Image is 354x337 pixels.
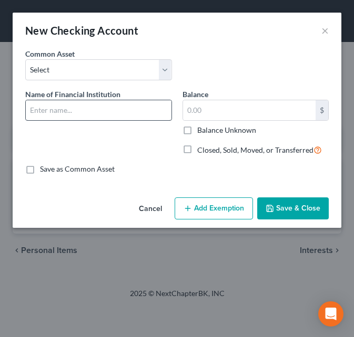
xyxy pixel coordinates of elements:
span: Closed, Sold, Moved, or Transferred [197,145,313,154]
input: Enter name... [26,100,171,120]
label: Balance [183,89,208,100]
label: Balance Unknown [197,125,256,135]
input: 0.00 [183,100,316,120]
button: Cancel [130,198,170,219]
button: × [321,24,329,37]
label: Common Asset [25,48,75,59]
label: Save as Common Asset [40,164,115,174]
div: Open Intercom Messenger [318,301,343,327]
span: Name of Financial Institution [25,90,120,99]
button: Add Exemption [175,197,253,219]
button: Save & Close [257,197,329,219]
div: $ [316,100,328,120]
div: New Checking Account [25,23,138,38]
